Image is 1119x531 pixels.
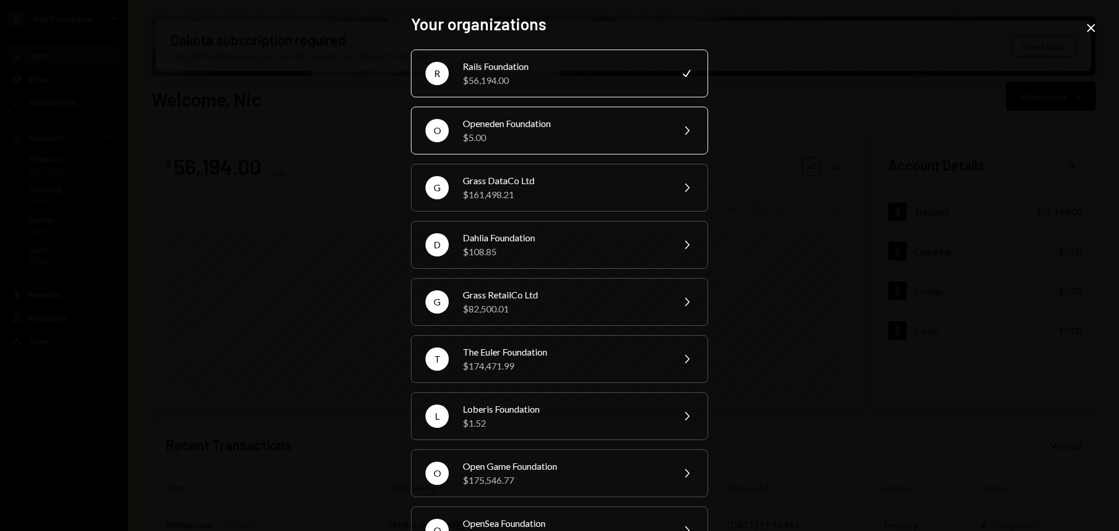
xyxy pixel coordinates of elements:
div: Openeden Foundation [463,117,666,131]
button: GGrass RetailCo Ltd$82,500.01 [411,278,708,326]
div: R [425,62,449,85]
div: Loberis Foundation [463,402,666,416]
div: T [425,347,449,371]
div: O [425,462,449,485]
div: $175,546.77 [463,473,666,487]
div: $174,471.99 [463,359,666,373]
div: L [425,405,449,428]
div: D [425,233,449,256]
div: $1.52 [463,416,666,430]
div: Open Game Foundation [463,459,666,473]
div: Dahlia Foundation [463,231,666,245]
h2: Your organizations [411,13,708,36]
div: G [425,176,449,199]
div: Grass DataCo Ltd [463,174,666,188]
button: RRails Foundation$56,194.00 [411,50,708,97]
div: O [425,119,449,142]
button: OOpen Game Foundation$175,546.77 [411,449,708,497]
div: The Euler Foundation [463,345,666,359]
div: G [425,290,449,314]
button: GGrass DataCo Ltd$161,498.21 [411,164,708,212]
div: OpenSea Foundation [463,516,666,530]
div: Grass RetailCo Ltd [463,288,666,302]
div: $56,194.00 [463,73,666,87]
div: $161,498.21 [463,188,666,202]
button: LLoberis Foundation$1.52 [411,392,708,440]
div: $108.85 [463,245,666,259]
div: $82,500.01 [463,302,666,316]
button: TThe Euler Foundation$174,471.99 [411,335,708,383]
button: DDahlia Foundation$108.85 [411,221,708,269]
button: OOpeneden Foundation$5.00 [411,107,708,154]
div: Rails Foundation [463,59,666,73]
div: $5.00 [463,131,666,145]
